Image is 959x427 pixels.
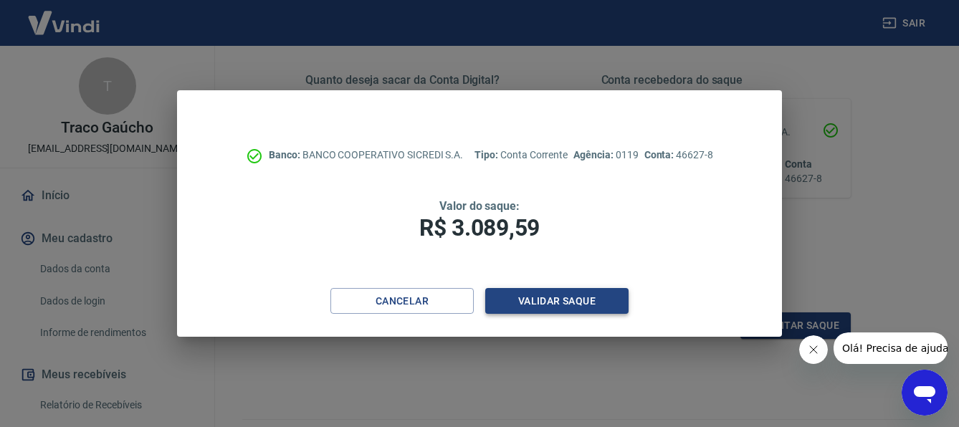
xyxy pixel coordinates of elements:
button: Cancelar [330,288,474,315]
span: Banco: [269,149,302,160]
p: 0119 [573,148,638,163]
span: Olá! Precisa de ajuda? [9,10,120,21]
iframe: Mensagem da empresa [834,332,948,364]
iframe: Botão para abrir a janela de mensagens [902,370,948,416]
span: R$ 3.089,59 [419,214,540,241]
span: Agência: [573,149,616,160]
span: Valor do saque: [439,199,520,213]
button: Validar saque [485,288,629,315]
iframe: Fechar mensagem [799,335,828,364]
p: Conta Corrente [474,148,568,163]
p: 46627-8 [644,148,713,163]
p: BANCO COOPERATIVO SICREDI S.A. [269,148,463,163]
span: Conta: [644,149,677,160]
span: Tipo: [474,149,500,160]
